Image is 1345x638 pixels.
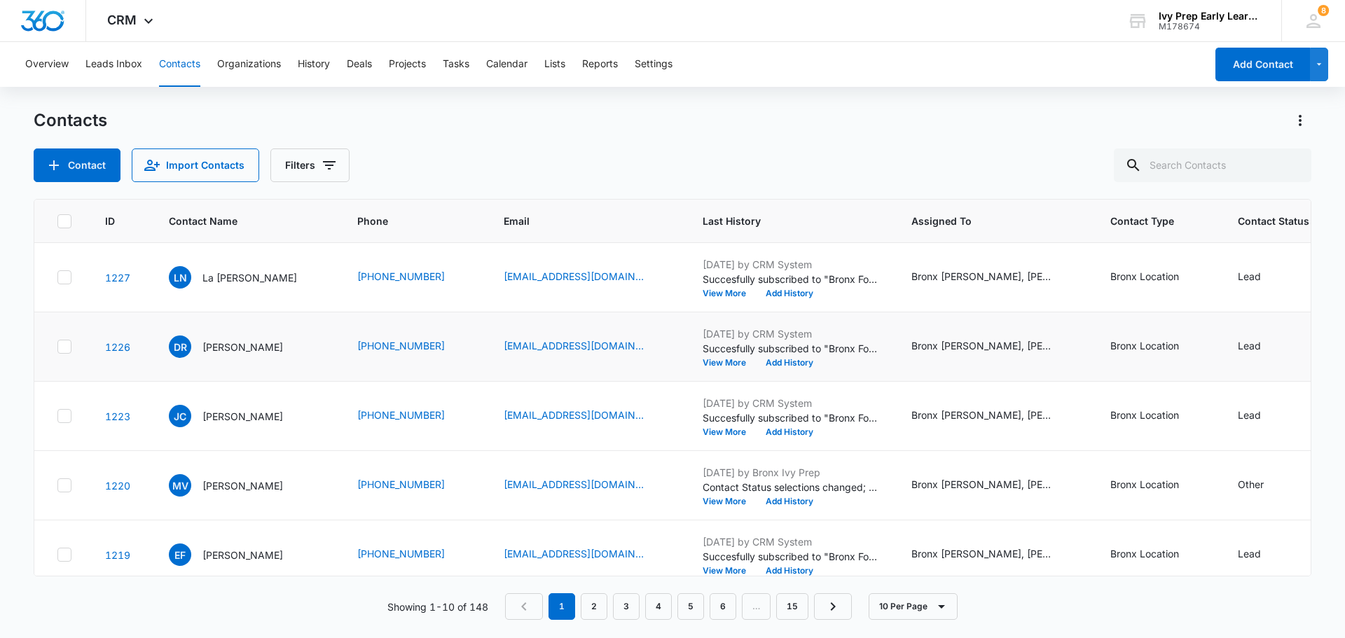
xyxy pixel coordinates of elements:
p: [DATE] by CRM System [703,326,878,341]
div: Lead [1238,546,1261,561]
div: Phone - 5154271358 - Select to Edit Field [357,546,470,563]
p: [DATE] by CRM System [703,257,878,272]
div: Contact Name - Jose Cespedes - Select to Edit Field [169,405,308,427]
button: Lists [544,42,565,87]
nav: Pagination [505,593,852,620]
div: Bronx [PERSON_NAME], [PERSON_NAME] [911,408,1051,422]
a: Page 15 [776,593,808,620]
div: Contact Status - Lead - Select to Edit Field [1238,269,1286,286]
span: MV [169,474,191,497]
div: Assigned To - Bronx Ivy Prep, Jazmin Cruz - Select to Edit Field [911,477,1077,494]
button: View More [703,497,756,506]
button: Add Contact [34,148,120,182]
div: Assigned To - Bronx Ivy Prep, Jazmin Cruz - Select to Edit Field [911,269,1077,286]
div: Contact Name - La neasia Jenkins - Select to Edit Field [169,266,322,289]
p: [PERSON_NAME] [202,478,283,493]
input: Search Contacts [1114,148,1311,182]
button: View More [703,359,756,367]
div: Phone - 5513689316 - Select to Edit Field [357,477,470,494]
a: [EMAIL_ADDRESS][DOMAIN_NAME] [504,477,644,492]
button: Leads Inbox [85,42,142,87]
p: Succesfully subscribed to "Bronx Form Submissions ". [703,549,878,564]
a: [PHONE_NUMBER] [357,477,445,492]
span: DR [169,335,191,358]
p: [DATE] by CRM System [703,534,878,549]
p: Succesfully subscribed to "Bronx Form Submissions ". [703,410,878,425]
div: Bronx [PERSON_NAME], [PERSON_NAME] [911,269,1051,284]
div: Email - josecespedes0663@gmail.com - Select to Edit Field [504,408,669,424]
button: Overview [25,42,69,87]
button: Calendar [486,42,527,87]
p: La [PERSON_NAME] [202,270,297,285]
a: [PHONE_NUMBER] [357,338,445,353]
em: 1 [549,593,575,620]
button: Settings [635,42,672,87]
p: Showing 1-10 of 148 [387,599,488,614]
a: Navigate to contact details page for Elle Frost [105,549,130,561]
button: Add History [756,289,823,298]
p: [DATE] by CRM System [703,396,878,410]
div: Contact Type - Bronx Location - Select to Edit Field [1110,477,1204,494]
a: [EMAIL_ADDRESS][DOMAIN_NAME] [504,408,644,422]
a: Navigate to contact details page for Maria Valdez [105,480,130,492]
div: Phone - 9293852406 - Select to Edit Field [357,338,470,355]
span: Phone [357,214,450,228]
span: Contact Type [1110,214,1184,228]
div: Bronx Location [1110,338,1179,353]
p: Succesfully subscribed to "Bronx Form Submissions ". [703,341,878,356]
div: Phone - 6468303449 - Select to Edit Field [357,408,470,424]
a: Page 5 [677,593,704,620]
a: Page 4 [645,593,672,620]
div: Contact Type - Bronx Location - Select to Edit Field [1110,338,1204,355]
a: Page 3 [613,593,640,620]
div: Contact Type - Bronx Location - Select to Edit Field [1110,408,1204,424]
span: ID [105,214,115,228]
div: Phone - 9175047606 - Select to Edit Field [357,269,470,286]
button: Deals [347,42,372,87]
div: Bronx Location [1110,477,1179,492]
div: Email - dymondr1998@gmail.com - Select to Edit Field [504,338,669,355]
div: Assigned To - Bronx Ivy Prep, Jazmin Cruz - Select to Edit Field [911,338,1077,355]
span: Ln [169,266,191,289]
p: Succesfully subscribed to "Bronx Form Submissions ". [703,272,878,286]
button: Import Contacts [132,148,259,182]
div: Lead [1238,338,1261,353]
p: [DATE] by Bronx Ivy Prep [703,465,878,480]
span: JC [169,405,191,427]
div: Lead [1238,408,1261,422]
button: View More [703,289,756,298]
a: Navigate to contact details page for La neasia Jenkins [105,272,130,284]
div: Bronx [PERSON_NAME], [PERSON_NAME] [911,546,1051,561]
button: Add History [756,359,823,367]
div: Email - mvaldez0618@gamil.com - Select to Edit Field [504,477,669,494]
span: Contact Name [169,214,303,228]
div: Assigned To - Bronx Ivy Prep, Jazmin Cruz - Select to Edit Field [911,546,1077,563]
p: [PERSON_NAME] [202,409,283,424]
span: EF [169,543,191,566]
button: Tasks [443,42,469,87]
button: Reports [582,42,618,87]
button: Projects [389,42,426,87]
a: Page 2 [581,593,607,620]
a: Page 6 [710,593,736,620]
span: Contact Status [1238,214,1309,228]
a: Navigate to contact details page for Jose Cespedes [105,410,130,422]
button: Add History [756,428,823,436]
button: Filters [270,148,350,182]
div: Contact Type - Bronx Location - Select to Edit Field [1110,546,1204,563]
div: Contact Type - Bronx Location - Select to Edit Field [1110,269,1204,286]
a: Next Page [814,593,852,620]
h1: Contacts [34,110,107,131]
div: Contact Status - Lead - Select to Edit Field [1238,408,1286,424]
button: View More [703,567,756,575]
p: [PERSON_NAME] [202,340,283,354]
div: Bronx Location [1110,546,1179,561]
div: Bronx [PERSON_NAME], [PERSON_NAME] [911,338,1051,353]
button: View More [703,428,756,436]
div: Contact Status - Lead - Select to Edit Field [1238,338,1286,355]
span: CRM [107,13,137,27]
span: Last History [703,214,857,228]
div: Contact Name - Dymond Rodriguez - Select to Edit Field [169,335,308,358]
div: account id [1159,22,1261,32]
div: Bronx [PERSON_NAME], [PERSON_NAME] [911,477,1051,492]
